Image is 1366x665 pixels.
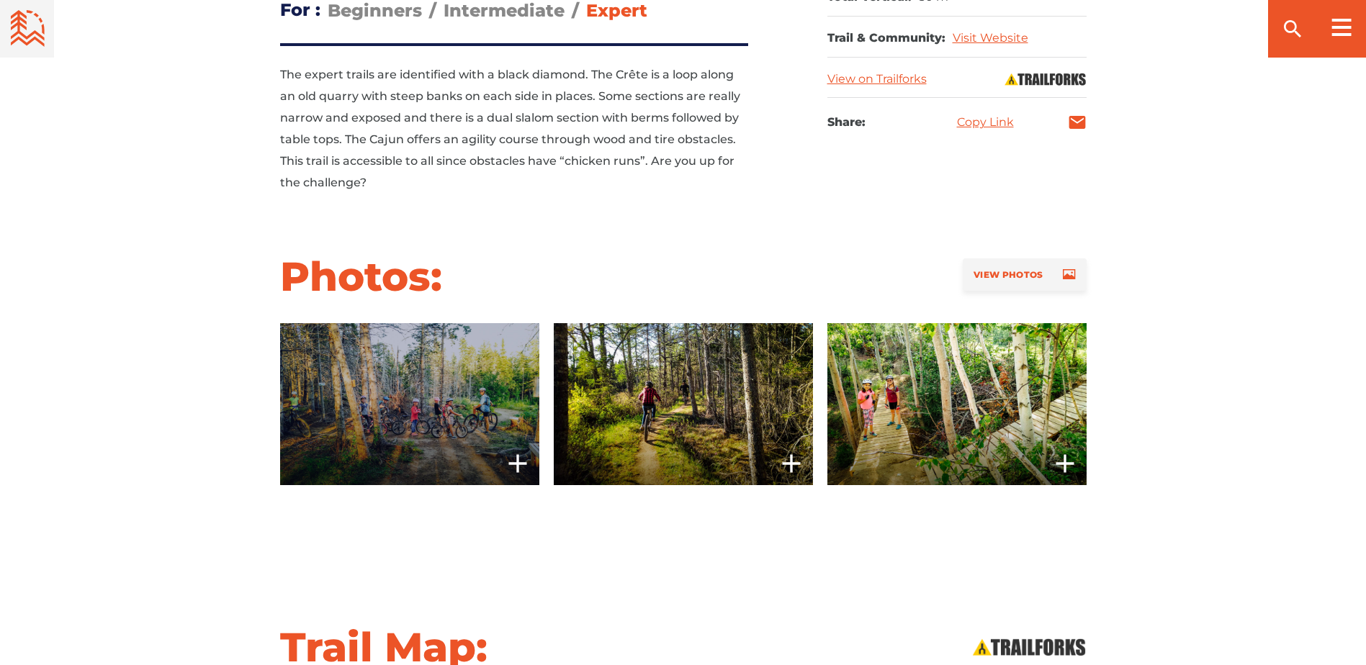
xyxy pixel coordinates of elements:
a: Visit Website [953,31,1028,45]
img: View on Trailforks.com [971,637,1087,657]
span: View Photos [974,269,1043,280]
ion-icon: add [503,449,532,478]
dt: Trail & Community: [827,31,945,46]
ion-icon: search [1281,17,1304,40]
a: mail [1068,113,1087,132]
img: Trailforks [1004,72,1087,86]
a: Copy Link [957,117,1014,128]
h2: Photos: [280,251,442,302]
a: View on Trailforks [827,72,927,86]
p: The expert trails are identified with a black diamond. The Crête is a loop along an old quarry wi... [280,64,748,194]
a: View Photos [963,258,1086,291]
h3: Share: [827,112,866,132]
ion-icon: add [777,449,806,478]
ion-icon: add [1051,449,1079,478]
